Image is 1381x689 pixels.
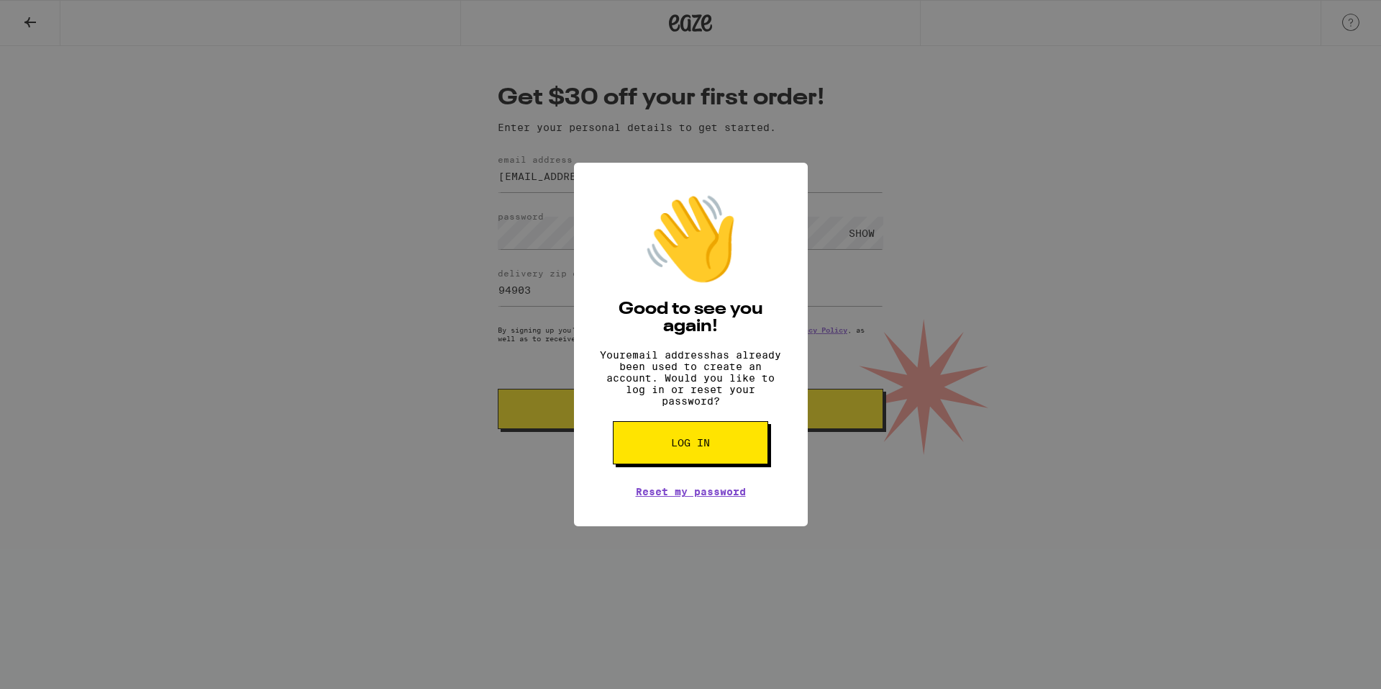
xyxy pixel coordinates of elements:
[596,301,786,336] h2: Good to see you again!
[636,486,746,497] a: Reset my password
[640,192,741,287] div: 👋
[613,421,768,464] button: Log in
[671,438,710,448] span: Log in
[9,10,104,22] span: Hi. Need any help?
[596,349,786,407] p: Your email address has already been used to create an account. Would you like to log in or reset ...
